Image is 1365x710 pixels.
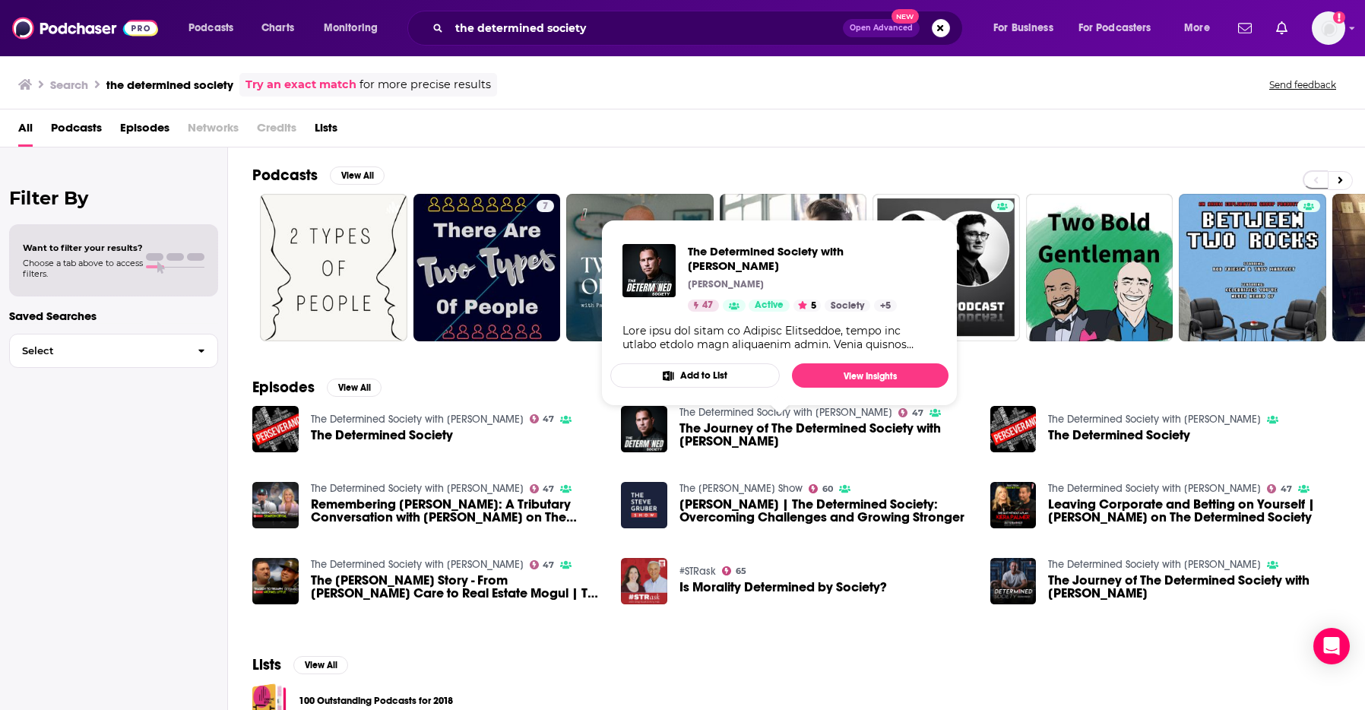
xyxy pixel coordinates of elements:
a: 65 [722,566,746,575]
a: Lists [315,116,337,147]
a: The Journey of The Determined Society with Shawn French [1048,574,1341,600]
img: The Determined Society [252,406,299,452]
button: Select [9,334,218,368]
img: The Determined Society with Shawn French [622,244,676,297]
span: Networks [188,116,239,147]
a: Shawn French | The Determined Society: Overcoming Challenges and Growing Stronger [679,498,972,524]
a: 47 [1267,484,1292,493]
span: 47 [1281,486,1292,493]
span: The Determined Society [311,429,453,442]
span: The [PERSON_NAME] Story - From [PERSON_NAME] Care to Real Estate Mogul | The Determined Society [311,574,603,600]
a: 7 [537,200,554,212]
span: The Journey of The Determined Society with [PERSON_NAME] [679,422,972,448]
p: [PERSON_NAME] [688,278,764,290]
a: Active [749,300,790,312]
span: Logged in as rowan.sullivan [1312,11,1345,45]
h3: Search [50,78,88,92]
div: Lore ipsu dol sitam co Adipisc Elitseddoe, tempo inc utlabo etdolo magn aliquaenim admin. Venia q... [622,324,936,351]
span: 65 [736,568,746,575]
a: Is Morality Determined by Society? [679,581,887,594]
a: The Journey of The Determined Society with Shawn French [679,422,972,448]
span: Podcasts [188,17,233,39]
span: 47 [702,298,713,313]
a: The Determined Society with Shawn French [688,244,936,273]
a: Episodes [120,116,169,147]
h2: Podcasts [252,166,318,185]
img: Shawn French | The Determined Society: Overcoming Challenges and Growing Stronger [621,482,667,528]
span: Charts [261,17,294,39]
span: The Journey of The Determined Society with [PERSON_NAME] [1048,574,1341,600]
a: Show notifications dropdown [1232,15,1258,41]
div: Search podcasts, credits, & more... [422,11,977,46]
span: 7 [543,199,548,214]
img: The Journey of The Determined Society with Shawn French [621,406,667,452]
span: 47 [543,486,554,493]
button: open menu [1069,16,1173,40]
button: Add to List [610,363,780,388]
span: 47 [543,562,554,569]
img: Remembering Jaxon Tippet: A Tributary Conversation with Sharon Orval on The Determined Society [252,482,299,528]
img: Is Morality Determined by Society? [621,558,667,604]
span: Leaving Corporate and Betting on Yourself | [PERSON_NAME] on The Determined Society [1048,498,1341,524]
h2: Filter By [9,187,218,209]
svg: Add a profile image [1333,11,1345,24]
img: Leaving Corporate and Betting on Yourself | Kiera Palmer on The Determined Society [990,482,1037,528]
span: Choose a tab above to access filters. [23,258,143,279]
button: View All [293,656,348,674]
img: The Journey of The Determined Society with Shawn French [990,558,1037,604]
input: Search podcasts, credits, & more... [449,16,843,40]
a: Charts [252,16,303,40]
span: For Podcasters [1078,17,1151,39]
img: Podchaser - Follow, Share and Rate Podcasts [12,14,158,43]
a: The Determined Society [1048,429,1190,442]
button: Show profile menu [1312,11,1345,45]
a: #STRask [679,565,716,578]
a: 7 [413,194,561,341]
a: 47 [530,560,555,569]
button: open menu [178,16,253,40]
a: Show notifications dropdown [1270,15,1294,41]
a: ListsView All [252,655,348,674]
span: 47 [912,410,923,417]
a: The Determined Society with Shawn French [1048,558,1261,571]
a: 47 [530,484,555,493]
h2: Episodes [252,378,315,397]
span: For Business [993,17,1053,39]
a: The Determined Society with Shawn French [311,413,524,426]
a: Leaving Corporate and Betting on Yourself | Kiera Palmer on The Determined Society [1048,498,1341,524]
button: 5 [793,300,821,312]
a: The Determined Society with Shawn French [1048,482,1261,495]
a: All [18,116,33,147]
button: Open AdvancedNew [843,19,920,37]
button: Send feedback [1265,78,1341,91]
h2: Lists [252,655,281,674]
h3: the determined society [106,78,233,92]
span: The Determined Society with [PERSON_NAME] [688,244,936,273]
span: Want to filter your results? [23,242,143,253]
button: open menu [313,16,397,40]
a: Remembering Jaxon Tippet: A Tributary Conversation with Sharon Orval on The Determined Society [311,498,603,524]
a: The Steve Gruber Show [679,482,803,495]
a: Try an exact match [245,76,356,94]
a: EpisodesView All [252,378,382,397]
a: The Determined Society with Shawn French [311,482,524,495]
img: The Michael Little Story - From Foster Care to Real Estate Mogul | The Determined Society [252,558,299,604]
a: Society [825,300,870,312]
a: 60 [809,484,833,493]
a: The Michael Little Story - From Foster Care to Real Estate Mogul | The Determined Society [311,574,603,600]
span: for more precise results [359,76,491,94]
img: The Determined Society [990,406,1037,452]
